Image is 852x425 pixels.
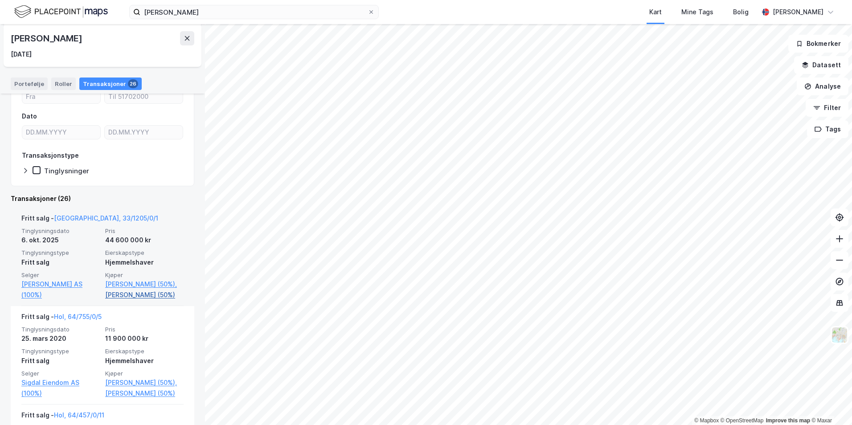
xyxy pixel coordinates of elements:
[105,271,184,279] span: Kjøper
[54,313,102,320] a: Hol, 64/755/0/5
[807,120,848,138] button: Tags
[831,327,848,343] img: Z
[105,370,184,377] span: Kjøper
[105,257,184,268] div: Hjemmelshaver
[11,31,84,45] div: [PERSON_NAME]
[11,78,48,90] div: Portefølje
[105,90,183,103] input: Til 51702000
[21,377,100,399] a: Sigdal Eiendom AS (100%)
[788,35,848,53] button: Bokmerker
[11,49,32,60] div: [DATE]
[733,7,749,17] div: Bolig
[105,249,184,257] span: Eierskapstype
[21,249,100,257] span: Tinglysningstype
[21,333,100,344] div: 25. mars 2020
[105,235,184,245] div: 44 600 000 kr
[21,235,100,245] div: 6. okt. 2025
[721,417,764,424] a: OpenStreetMap
[22,150,79,161] div: Transaksjonstype
[21,311,102,326] div: Fritt salg -
[21,410,104,424] div: Fritt salg -
[105,356,184,366] div: Hjemmelshaver
[21,213,158,227] div: Fritt salg -
[22,111,37,122] div: Dato
[21,326,100,333] span: Tinglysningsdato
[21,347,100,355] span: Tinglysningstype
[11,193,194,204] div: Transaksjoner (26)
[54,214,158,222] a: [GEOGRAPHIC_DATA], 33/1205/0/1
[79,78,142,90] div: Transaksjoner
[794,56,848,74] button: Datasett
[807,382,852,425] iframe: Chat Widget
[105,126,183,139] input: DD.MM.YYYY
[22,90,100,103] input: Fra
[105,388,184,399] a: [PERSON_NAME] (50%)
[105,347,184,355] span: Eierskapstype
[22,126,100,139] input: DD.MM.YYYY
[54,411,104,419] a: Hol, 64/457/0/11
[105,279,184,290] a: [PERSON_NAME] (50%),
[21,271,100,279] span: Selger
[649,7,662,17] div: Kart
[766,417,810,424] a: Improve this map
[14,4,108,20] img: logo.f888ab2527a4732fd821a326f86c7f29.svg
[21,370,100,377] span: Selger
[105,326,184,333] span: Pris
[21,356,100,366] div: Fritt salg
[105,227,184,235] span: Pris
[105,290,184,300] a: [PERSON_NAME] (50%)
[51,78,76,90] div: Roller
[807,382,852,425] div: Kontrollprogram for chat
[105,377,184,388] a: [PERSON_NAME] (50%),
[773,7,823,17] div: [PERSON_NAME]
[128,79,138,88] div: 26
[694,417,719,424] a: Mapbox
[105,333,184,344] div: 11 900 000 kr
[21,227,100,235] span: Tinglysningsdato
[681,7,713,17] div: Mine Tags
[21,257,100,268] div: Fritt salg
[44,167,89,175] div: Tinglysninger
[806,99,848,117] button: Filter
[140,5,368,19] input: Søk på adresse, matrikkel, gårdeiere, leietakere eller personer
[21,279,100,300] a: [PERSON_NAME] AS (100%)
[797,78,848,95] button: Analyse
